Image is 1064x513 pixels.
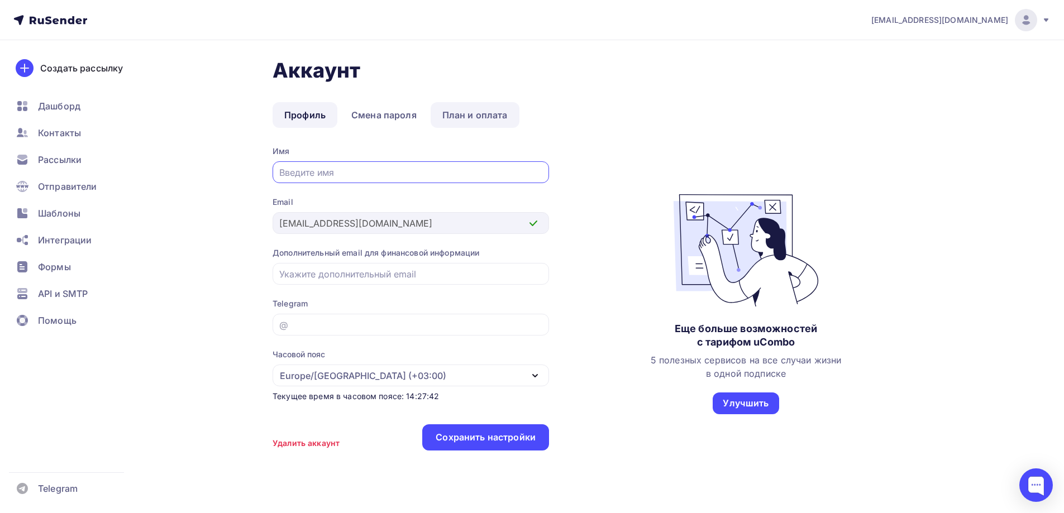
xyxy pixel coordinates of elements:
[9,122,142,144] a: Контакты
[279,166,543,179] input: Введите имя
[38,153,82,166] span: Рассылки
[273,349,325,360] div: Часовой пояс
[40,61,123,75] div: Создать рассылку
[38,180,97,193] span: Отправители
[9,148,142,171] a: Рассылки
[273,146,549,157] div: Имя
[38,99,80,113] span: Дашборд
[279,267,543,281] input: Укажите дополнительный email
[273,298,549,309] div: Telegram
[340,102,428,128] a: Смена пароля
[280,369,446,382] div: Europe/[GEOGRAPHIC_DATA] (+03:00)
[273,349,549,386] button: Часовой пояс Europe/[GEOGRAPHIC_DATA] (+03:00)
[436,431,536,444] div: Сохранить настройки
[38,207,80,220] span: Шаблоны
[431,102,519,128] a: План и оплата
[9,95,142,117] a: Дашборд
[279,318,288,332] div: @
[871,15,1008,26] span: [EMAIL_ADDRESS][DOMAIN_NAME]
[9,256,142,278] a: Формы
[273,102,337,128] a: Профиль
[38,482,78,495] span: Telegram
[273,438,340,449] div: Удалить аккаунт
[273,247,549,258] div: Дополнительный email для финансовой информации
[38,287,88,300] span: API и SMTP
[38,314,77,327] span: Помощь
[273,196,549,208] div: Email
[9,202,142,224] a: Шаблоны
[9,175,142,198] a: Отправители
[723,397,769,410] div: Улучшить
[273,58,943,83] h1: Аккаунт
[38,233,92,247] span: Интеграции
[871,9,1051,31] a: [EMAIL_ADDRESS][DOMAIN_NAME]
[38,126,81,140] span: Контакты
[651,353,841,380] div: 5 полезных сервисов на все случаи жизни в одной подписке
[38,260,71,274] span: Формы
[273,391,549,402] div: Текущее время в часовом поясе: 14:27:42
[675,322,817,349] div: Еще больше возможностей с тарифом uCombo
